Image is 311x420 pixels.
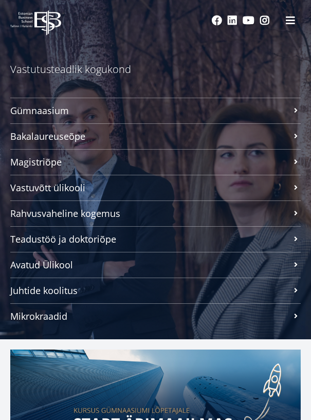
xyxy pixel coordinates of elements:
a: Instagram [260,15,270,26]
span: Bakalaureuseõpe [10,131,290,141]
a: Youtube [243,15,254,26]
a: Rahvusvaheline kogemus [10,200,301,226]
a: Avatud Ülikool [10,252,301,278]
span: Gümnaasium [10,105,290,116]
a: Linkedin [227,15,237,26]
a: Gümnaasium [10,98,301,123]
a: Juhtide koolitus [10,278,301,303]
a: Teadustöö ja doktoriõpe [10,226,301,252]
span: Juhtide koolitus [10,285,290,296]
p: Vastutusteadlik kogukond [10,62,301,77]
span: Mikrokraadid [10,311,290,321]
span: Avatud Ülikool [10,260,290,270]
span: Magistriõpe [10,157,290,167]
a: Vastuvõtt ülikooli [10,175,301,200]
a: Bakalaureuseõpe [10,123,301,149]
a: Facebook [212,15,222,26]
span: Vastuvõtt ülikooli [10,182,290,193]
span: Teadustöö ja doktoriõpe [10,234,290,244]
span: Rahvusvaheline kogemus [10,208,290,218]
a: Magistriõpe [10,149,301,175]
a: Mikrokraadid [10,303,301,329]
